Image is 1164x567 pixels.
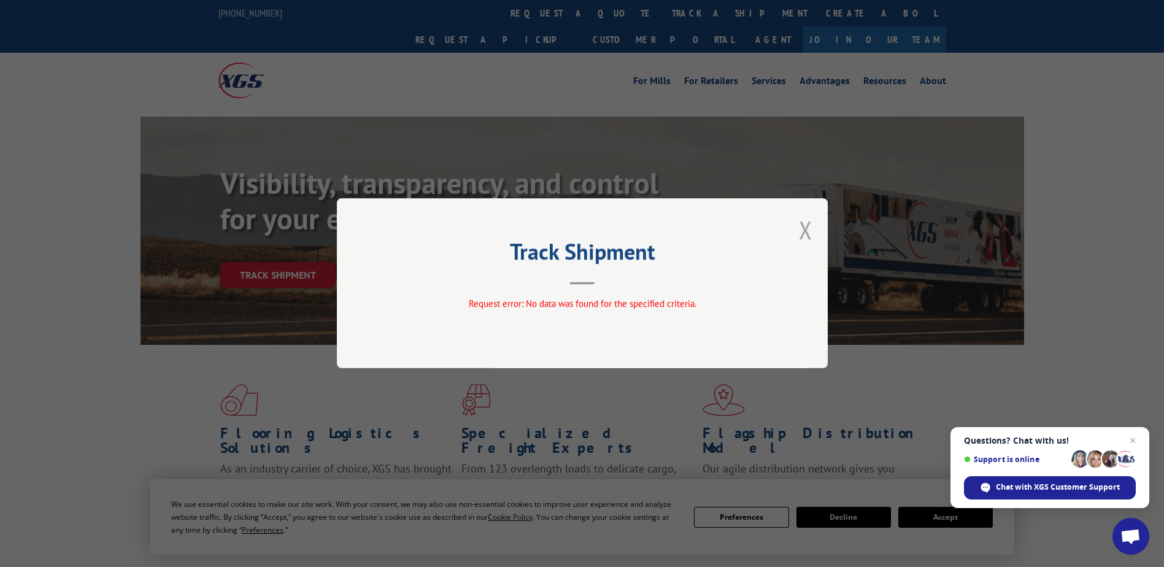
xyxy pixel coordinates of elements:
[996,482,1120,493] span: Chat with XGS Customer Support
[1125,433,1140,448] span: Close chat
[964,455,1067,464] span: Support is online
[398,243,766,266] h2: Track Shipment
[799,214,812,246] button: Close modal
[1112,518,1149,555] div: Open chat
[964,436,1136,445] span: Questions? Chat with us!
[468,298,696,310] span: Request error: No data was found for the specified criteria.
[964,476,1136,499] div: Chat with XGS Customer Support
